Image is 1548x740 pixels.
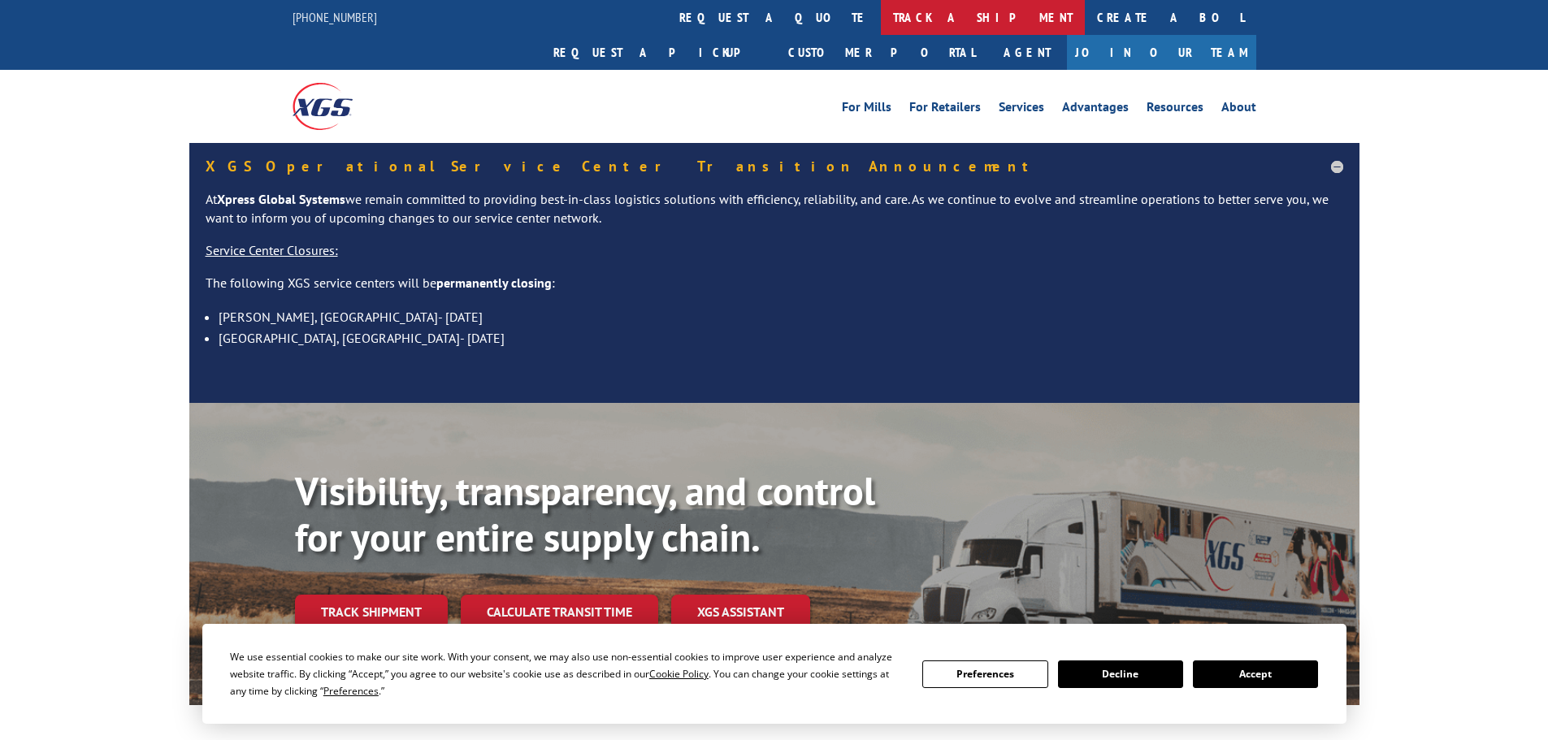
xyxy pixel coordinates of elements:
[436,275,552,291] strong: permanently closing
[1067,35,1256,70] a: Join Our Team
[206,159,1343,174] h5: XGS Operational Service Center Transition Announcement
[206,274,1343,306] p: The following XGS service centers will be :
[219,306,1343,327] li: [PERSON_NAME], [GEOGRAPHIC_DATA]- [DATE]
[1193,660,1318,688] button: Accept
[461,595,658,630] a: Calculate transit time
[295,595,448,629] a: Track shipment
[909,101,981,119] a: For Retailers
[671,595,810,630] a: XGS ASSISTANT
[206,242,338,258] u: Service Center Closures:
[1221,101,1256,119] a: About
[219,327,1343,348] li: [GEOGRAPHIC_DATA], [GEOGRAPHIC_DATA]- [DATE]
[776,35,987,70] a: Customer Portal
[922,660,1047,688] button: Preferences
[999,101,1044,119] a: Services
[323,684,379,698] span: Preferences
[217,191,345,207] strong: Xpress Global Systems
[1062,101,1129,119] a: Advantages
[295,465,875,563] b: Visibility, transparency, and control for your entire supply chain.
[202,624,1346,724] div: Cookie Consent Prompt
[206,190,1343,242] p: At we remain committed to providing best-in-class logistics solutions with efficiency, reliabilit...
[842,101,891,119] a: For Mills
[230,648,903,699] div: We use essential cookies to make our site work. With your consent, we may also use non-essential ...
[293,9,377,25] a: [PHONE_NUMBER]
[1058,660,1183,688] button: Decline
[649,667,709,681] span: Cookie Policy
[541,35,776,70] a: Request a pickup
[987,35,1067,70] a: Agent
[1147,101,1203,119] a: Resources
